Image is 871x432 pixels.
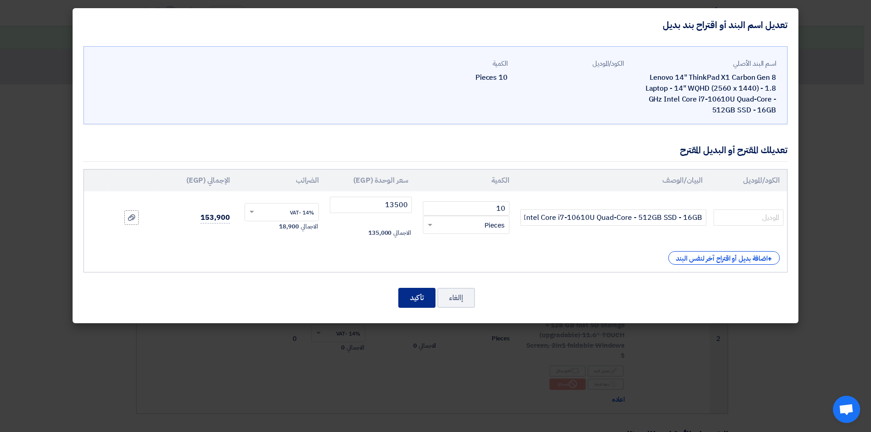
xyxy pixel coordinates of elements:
[668,251,780,265] div: اضافة بديل أو اقتراح آخر لنفس البند
[631,72,776,116] div: Lenovo 14" ThinkPad X1 Carbon Gen 8 Laptop - 14" WQHD (2560 x 1440) - 1.8 GHz Intel Core i7-10610...
[520,209,706,226] input: Add Item Description
[416,170,517,191] th: الكمية
[517,170,710,191] th: البيان/الوصف
[423,201,509,216] input: RFQ_STEP1.ITEMS.2.AMOUNT_TITLE
[484,220,504,231] span: Pieces
[833,396,860,423] a: Open chat
[201,212,230,223] span: 153,900
[399,72,508,83] div: 10 Pieces
[279,222,298,231] span: 18,900
[393,228,411,238] span: الاجمالي
[399,58,508,69] div: الكمية
[301,222,318,231] span: الاجمالي
[245,203,319,221] ng-select: VAT
[515,58,624,69] div: الكود/الموديل
[714,209,783,226] input: الموديل
[631,58,776,69] div: اسم البند الأصلي
[710,170,787,191] th: الكود/الموديل
[330,197,412,213] input: أدخل سعر الوحدة
[237,170,327,191] th: الضرائب
[368,228,391,238] span: 135,000
[663,19,788,31] h4: تعديل اسم البند أو اقتراح بند بديل
[680,143,788,157] div: تعديلك المقترح أو البديل المقترح
[768,253,772,264] span: +
[326,170,416,191] th: سعر الوحدة (EGP)
[437,288,475,308] button: إالغاء
[155,170,237,191] th: الإجمالي (EGP)
[398,288,435,308] button: تأكيد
